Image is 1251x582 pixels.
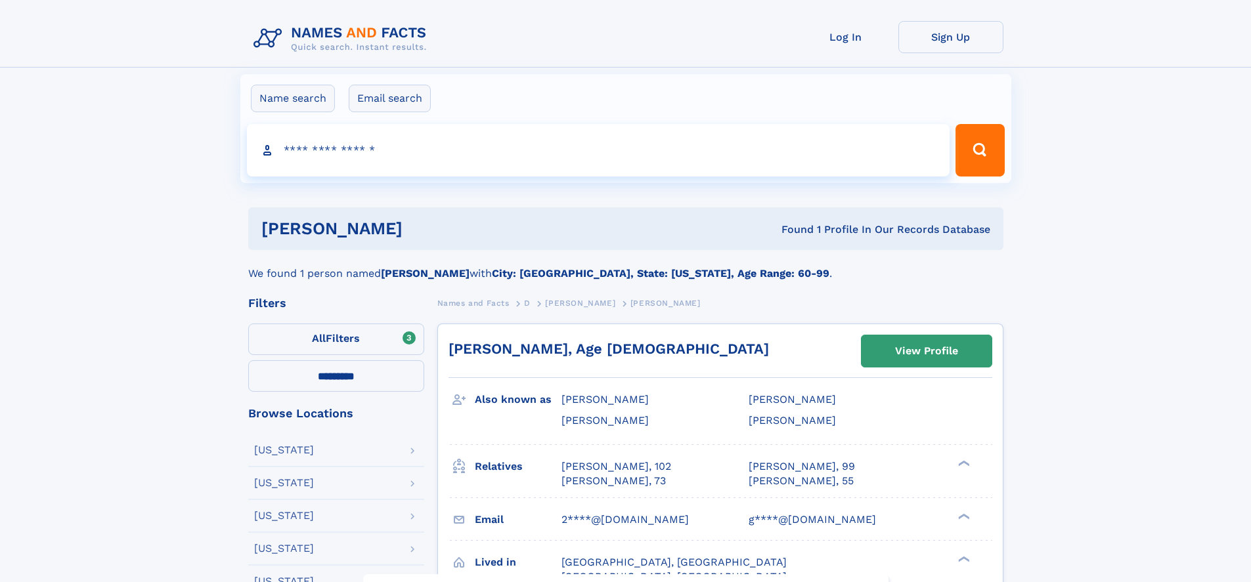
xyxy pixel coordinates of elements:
[261,220,592,237] h1: [PERSON_NAME]
[475,509,561,531] h3: Email
[254,510,314,521] div: [US_STATE]
[749,414,836,426] span: [PERSON_NAME]
[862,335,992,367] a: View Profile
[492,267,829,280] b: City: [GEOGRAPHIC_DATA], State: [US_STATE], Age Range: 60-99
[545,295,615,311] a: [PERSON_NAME]
[437,295,510,311] a: Names and Facts
[248,323,424,355] label: Filters
[955,124,1004,177] button: Search Button
[475,455,561,478] h3: Relatives
[561,459,671,474] a: [PERSON_NAME], 102
[749,393,836,405] span: [PERSON_NAME]
[895,336,958,366] div: View Profile
[524,295,531,311] a: D
[630,299,701,308] span: [PERSON_NAME]
[561,393,649,405] span: [PERSON_NAME]
[749,459,855,474] a: [PERSON_NAME], 99
[248,21,437,56] img: Logo Names and Facts
[254,543,314,554] div: [US_STATE]
[592,222,990,237] div: Found 1 Profile In Our Records Database
[312,332,326,344] span: All
[254,478,314,488] div: [US_STATE]
[561,556,787,568] span: [GEOGRAPHIC_DATA], [GEOGRAPHIC_DATA]
[248,250,1003,281] div: We found 1 person named with .
[561,414,649,426] span: [PERSON_NAME]
[955,554,971,563] div: ❯
[561,474,666,488] a: [PERSON_NAME], 73
[254,445,314,455] div: [US_STATE]
[475,388,561,411] h3: Also known as
[955,459,971,467] div: ❯
[793,21,898,53] a: Log In
[247,124,950,177] input: search input
[475,551,561,573] h3: Lived in
[248,297,424,309] div: Filters
[545,299,615,308] span: [PERSON_NAME]
[349,85,431,112] label: Email search
[524,299,531,308] span: D
[381,267,470,280] b: [PERSON_NAME]
[955,512,971,520] div: ❯
[898,21,1003,53] a: Sign Up
[251,85,335,112] label: Name search
[248,407,424,419] div: Browse Locations
[749,474,854,488] a: [PERSON_NAME], 55
[449,341,769,357] a: [PERSON_NAME], Age [DEMOGRAPHIC_DATA]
